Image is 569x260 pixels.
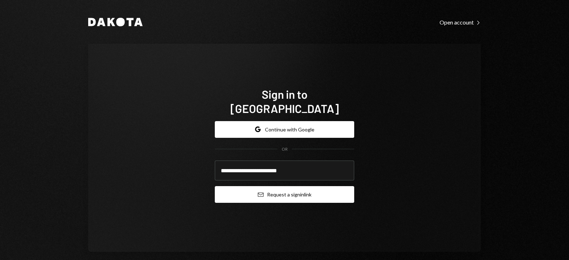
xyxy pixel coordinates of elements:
[282,146,288,152] div: OR
[215,87,354,115] h1: Sign in to [GEOGRAPHIC_DATA]
[440,19,481,26] div: Open account
[215,121,354,138] button: Continue with Google
[215,186,354,203] button: Request a signinlink
[440,18,481,26] a: Open account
